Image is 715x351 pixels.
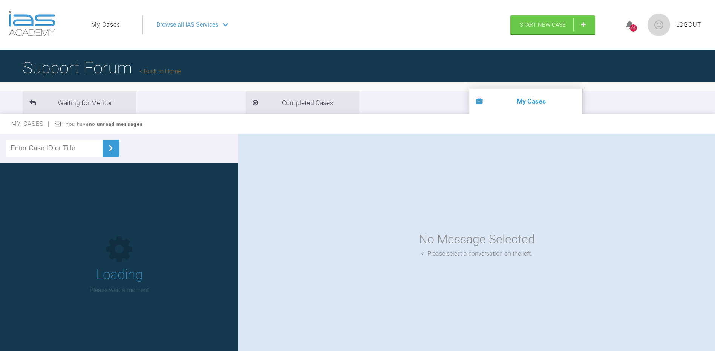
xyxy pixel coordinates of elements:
[630,24,637,32] div: 220
[91,20,120,30] a: My Cases
[89,121,143,127] strong: no unread messages
[676,20,701,30] a: Logout
[246,91,359,114] li: Completed Cases
[421,249,532,259] div: Please select a conversation on the left.
[96,264,143,286] h1: Loading
[23,91,136,114] li: Waiting for Mentor
[469,89,582,114] li: My Cases
[9,11,55,36] img: logo-light.3e3ef733.png
[156,20,218,30] span: Browse all IAS Services
[520,21,566,28] span: Start New Case
[105,142,117,154] img: chevronRight.28bd32b0.svg
[66,121,143,127] span: You have
[90,285,149,295] p: Please wait a moment
[23,55,181,81] h1: Support Forum
[419,230,535,249] div: No Message Selected
[510,15,595,34] a: Start New Case
[6,140,103,157] input: Enter Case ID or Title
[139,68,181,75] a: Back to Home
[11,120,50,127] span: My Cases
[648,14,670,36] img: profile.png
